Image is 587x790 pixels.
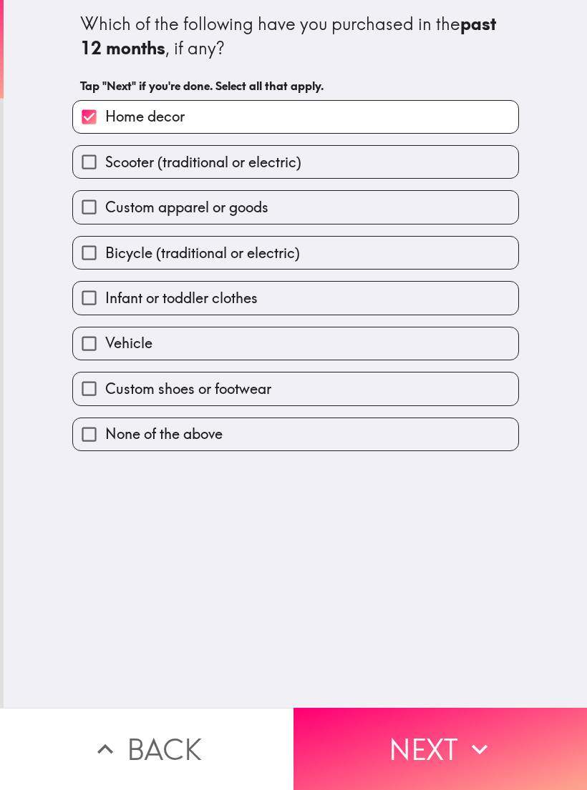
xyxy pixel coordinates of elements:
span: Vehicle [105,333,152,353]
button: Custom apparel or goods [73,191,518,223]
span: Infant or toddler clothes [105,288,258,308]
button: Custom shoes or footwear [73,372,518,405]
button: Infant or toddler clothes [73,282,518,314]
span: Bicycle (traditional or electric) [105,243,300,263]
span: Custom apparel or goods [105,197,268,217]
span: None of the above [105,424,223,444]
span: Home decor [105,107,185,127]
b: past 12 months [80,13,500,59]
button: Home decor [73,101,518,133]
button: Bicycle (traditional or electric) [73,237,518,269]
div: Which of the following have you purchased in the , if any? [80,12,511,60]
button: Vehicle [73,327,518,360]
span: Scooter (traditional or electric) [105,152,301,172]
button: Next [293,708,587,790]
button: None of the above [73,418,518,450]
button: Scooter (traditional or electric) [73,146,518,178]
h6: Tap "Next" if you're done. Select all that apply. [80,78,511,94]
span: Custom shoes or footwear [105,379,271,399]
